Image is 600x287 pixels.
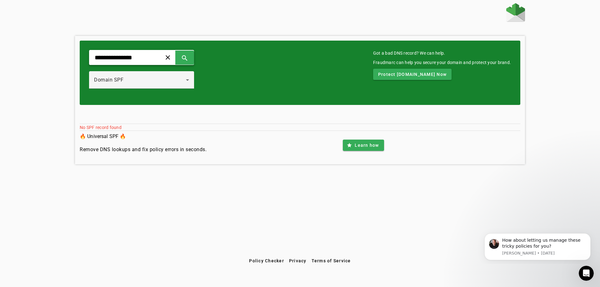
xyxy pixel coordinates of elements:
[355,142,379,148] span: Learn how
[247,255,287,266] button: Policy Checker
[506,3,525,23] a: Home
[373,69,452,80] button: Protect [DOMAIN_NAME] Now
[80,146,207,153] h4: Remove DNS lookups and fix policy errors in seconds.
[289,258,307,263] span: Privacy
[343,140,384,151] button: Learn how
[378,71,447,77] span: Protect [DOMAIN_NAME] Now
[287,255,309,266] button: Privacy
[309,255,353,266] button: Terms of Service
[80,132,207,141] h3: 🔥 Universal SPF 🔥
[579,266,594,281] iframe: Intercom live chat
[475,228,600,264] iframe: Intercom notifications message
[94,77,123,83] span: Domain SPF
[373,59,511,66] div: Fraudmarc can help you secure your domain and protect your brand.
[506,3,525,22] img: Fraudmarc Logo
[249,258,284,263] span: Policy Checker
[312,258,351,263] span: Terms of Service
[80,124,520,131] mat-error: No SPF record found
[373,50,511,56] mat-card-title: Got a bad DNS record? We can help.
